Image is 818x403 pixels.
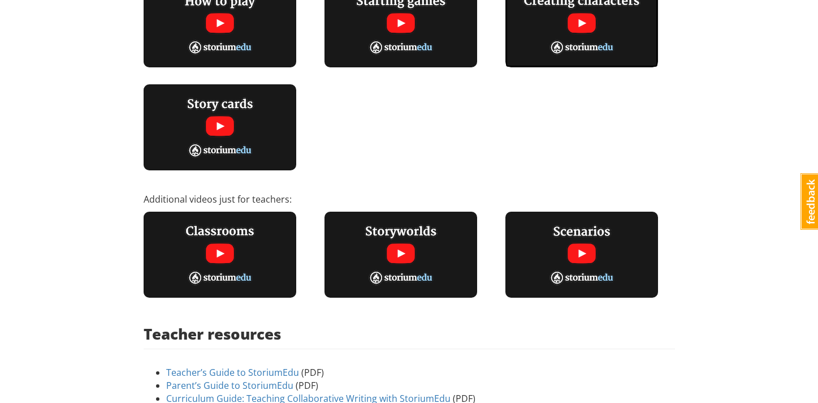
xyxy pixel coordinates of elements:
[166,379,675,392] li: (PDF)
[166,366,675,379] li: (PDF)
[166,366,299,379] a: Teacher’s Guide to StoriumEdu
[144,212,296,298] img: Setting up classrooms (rostering)
[166,379,293,392] a: Parent’s Guide to StoriumEdu
[144,193,675,206] p: Additional videos just for teachers:
[144,84,296,170] img: All about story cards
[324,212,477,298] img: Creating your own storyworlds
[144,326,675,342] h3: Teacher resources
[505,212,658,298] img: Creating scenarios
